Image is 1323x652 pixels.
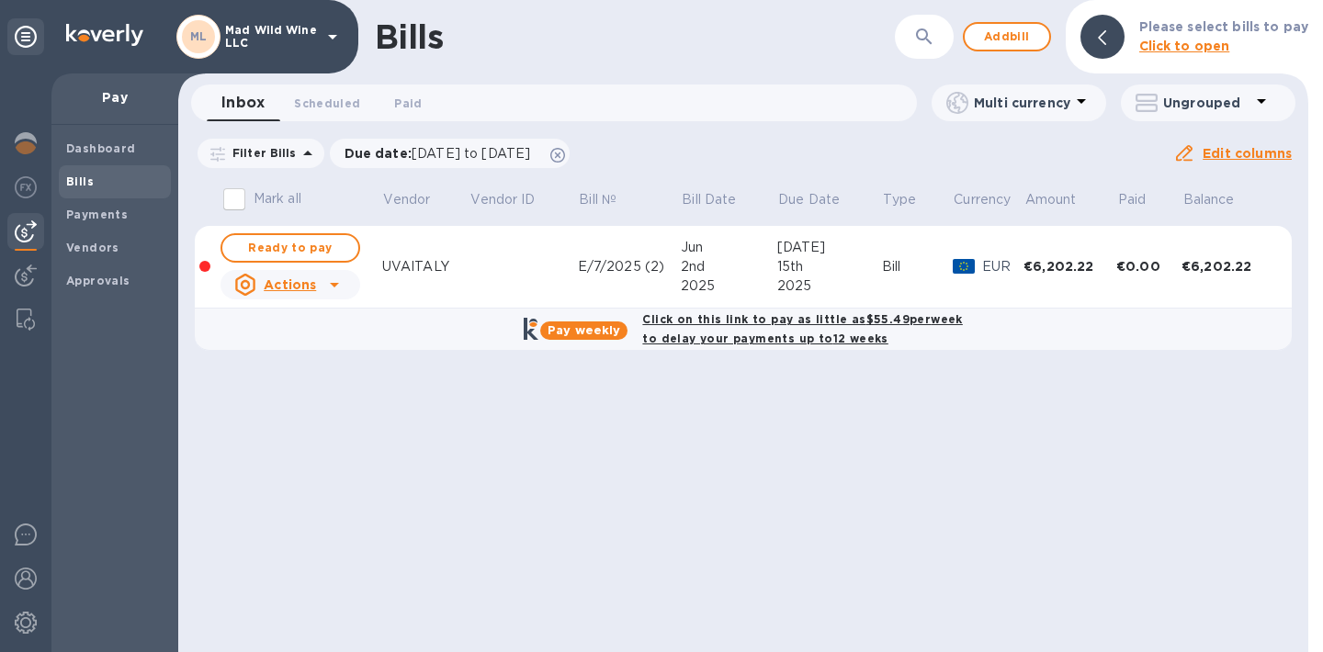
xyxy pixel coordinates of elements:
div: Bill [882,257,953,276]
p: Ungrouped [1163,94,1250,112]
p: Due date : [345,144,540,163]
p: Paid [1118,190,1147,209]
b: Bills [66,174,94,188]
div: 15th [777,257,882,276]
span: Amount [1025,190,1101,209]
b: ML [190,29,208,43]
u: Edit columns [1203,146,1292,161]
p: Due Date [778,190,840,209]
div: Unpin categories [7,18,44,55]
p: Filter Bills [225,145,297,161]
span: Scheduled [294,94,360,113]
div: €6,202.22 [1182,257,1274,275]
p: EUR [982,257,1024,276]
b: Please select bills to pay [1139,19,1308,34]
p: Bill Date [682,190,736,209]
b: Dashboard [66,141,136,155]
p: Balance [1183,190,1235,209]
p: Amount [1025,190,1077,209]
span: Vendor [383,190,454,209]
p: Multi currency [974,94,1070,112]
span: Type [883,190,940,209]
div: 2025 [777,276,882,296]
img: Foreign exchange [15,176,37,198]
div: €0.00 [1116,257,1182,275]
span: Inbox [221,90,265,116]
p: Pay [66,88,164,107]
p: Mad Wild Wine LLC [225,24,317,50]
button: Addbill [963,22,1051,51]
div: E/7/2025 (2) [578,257,681,276]
h1: Bills [375,17,443,56]
p: Vendor [383,190,430,209]
button: Ready to pay [220,233,360,263]
b: Vendors [66,241,119,254]
div: €6,202.22 [1023,257,1116,275]
p: Type [883,190,916,209]
span: Balance [1183,190,1259,209]
p: Mark all [254,189,301,208]
p: Currency [954,190,1011,209]
span: Paid [1118,190,1170,209]
div: UVAITALY [382,257,469,276]
span: Add bill [979,26,1035,48]
u: Actions [264,277,316,292]
span: Bill Date [682,190,760,209]
span: Ready to pay [237,237,344,259]
img: Logo [66,24,143,46]
p: Vendor ID [470,190,535,209]
div: Jun [681,238,777,257]
b: Payments [66,208,128,221]
p: Bill № [579,190,616,209]
span: Vendor ID [470,190,559,209]
span: Bill № [579,190,640,209]
div: Due date:[DATE] to [DATE] [330,139,571,168]
div: 2nd [681,257,777,276]
b: Pay weekly [548,323,620,337]
b: Click to open [1139,39,1230,53]
span: [DATE] to [DATE] [412,146,530,161]
div: [DATE] [777,238,882,257]
span: Due Date [778,190,864,209]
div: 2025 [681,276,777,296]
b: Click on this link to pay as little as $55.49 per week to delay your payments up to 12 weeks [642,312,962,345]
b: Approvals [66,274,130,287]
span: Paid [394,94,422,113]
